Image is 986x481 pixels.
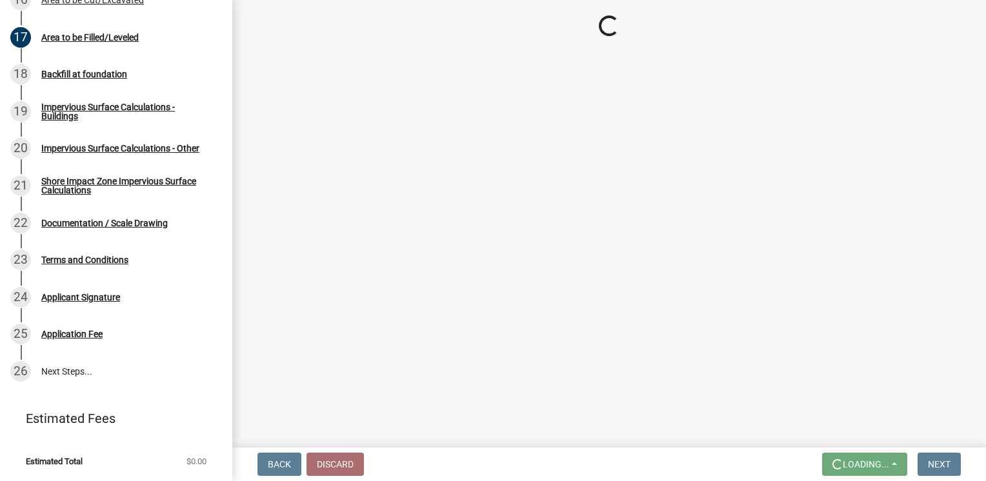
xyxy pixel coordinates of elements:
div: Impervious Surface Calculations - Other [41,144,199,153]
div: Impervious Surface Calculations - Buildings [41,103,212,121]
div: 25 [10,324,31,344]
button: Loading... [822,453,907,476]
div: 20 [10,138,31,159]
button: Back [257,453,301,476]
div: 19 [10,101,31,122]
div: 24 [10,287,31,308]
div: Area to be Filled/Leveled [41,33,139,42]
div: 18 [10,64,31,84]
div: 26 [10,361,31,382]
span: Estimated Total [26,457,83,466]
div: Backfill at foundation [41,70,127,79]
div: Shore Impact Zone Impervious Surface Calculations [41,177,212,195]
div: Applicant Signature [41,293,120,302]
div: 21 [10,175,31,196]
span: $0.00 [186,457,206,466]
button: Discard [307,453,364,476]
a: Estimated Fees [10,406,212,431]
span: Back [268,459,291,469]
div: 23 [10,250,31,270]
span: Loading... [843,459,889,469]
div: 22 [10,213,31,233]
div: Documentation / Scale Drawing [41,219,168,228]
span: Next [928,459,951,469]
div: Terms and Conditions [41,255,128,264]
button: Next [918,453,961,476]
div: 17 [10,27,31,48]
div: Application Fee [41,329,103,339]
